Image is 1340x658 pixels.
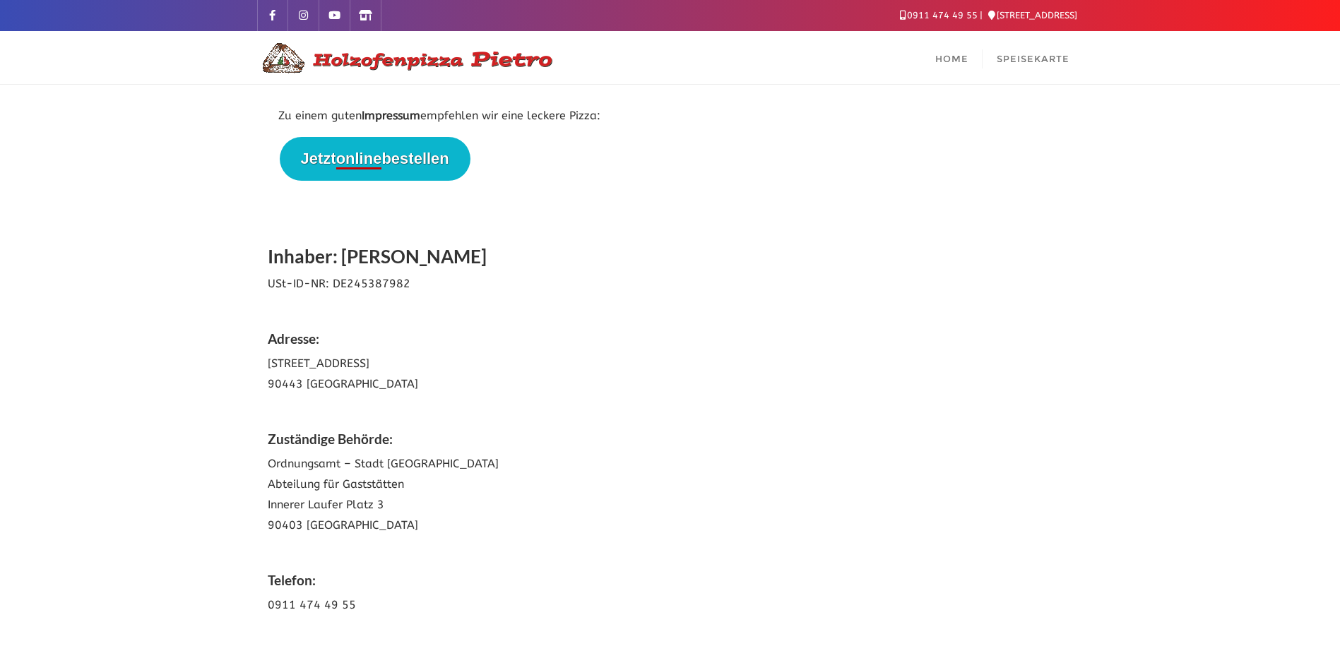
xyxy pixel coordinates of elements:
a: Speisekarte [983,31,1084,84]
a: [STREET_ADDRESS] [988,10,1077,20]
a: Home [921,31,983,84]
span: Speisekarte [997,53,1069,64]
h2: Inhaber: [PERSON_NAME] [268,243,1073,274]
button: Jetztonlinebestellen [280,137,470,180]
p: Ordnungsamt – Stadt [GEOGRAPHIC_DATA] Abteilung für Gaststätten Innerer Laufer Platz 3 90403 [GEO... [268,454,1073,535]
h4: Zuständige Behörde: [268,429,1073,454]
p: 0911 474 49 55 [268,595,1073,616]
h4: Telefon: [268,570,1073,595]
p: [STREET_ADDRESS] 90443 [GEOGRAPHIC_DATA] [268,354,1073,395]
b: Impressum [362,109,420,122]
img: Logo [257,41,554,75]
div: Zu einem guten empfehlen wir eine leckere Pizza: [278,106,1062,630]
p: USt-ID-NR: DE245387982 [268,274,1073,294]
a: 0911 474 49 55 [900,10,978,20]
span: Home [935,53,968,64]
span: online [336,150,382,169]
h4: Adresse: [268,328,1073,354]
